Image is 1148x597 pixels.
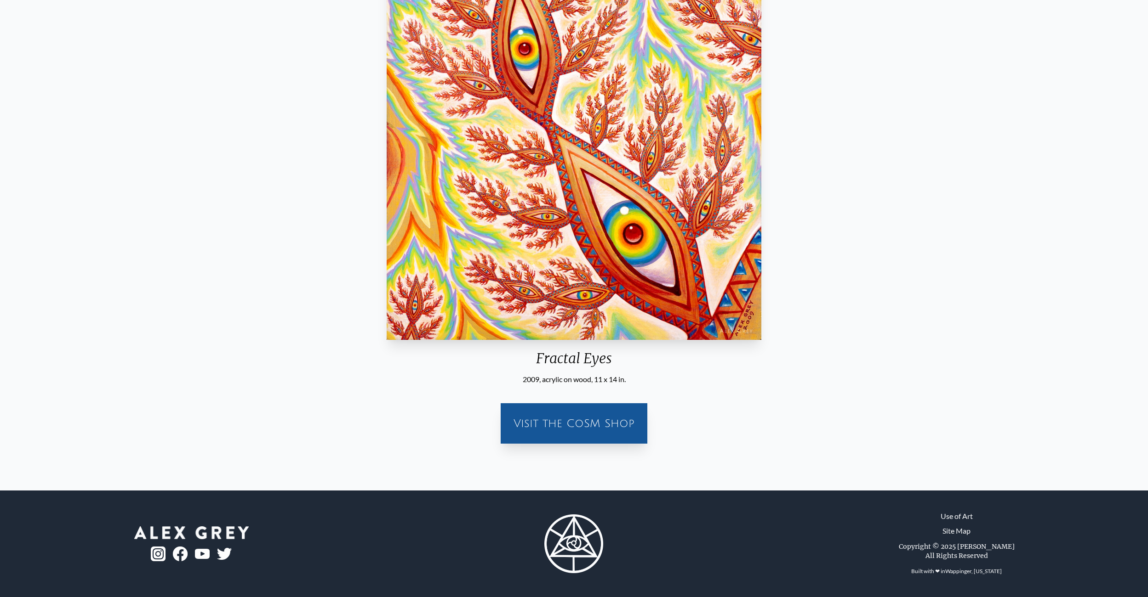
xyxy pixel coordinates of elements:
[945,568,1002,574] a: Wappinger, [US_STATE]
[899,542,1015,551] div: Copyright © 2025 [PERSON_NAME]
[941,511,973,522] a: Use of Art
[173,546,188,561] img: fb-logo.png
[195,549,210,559] img: youtube-logo.png
[908,564,1005,579] div: Built with ❤ in
[506,409,642,438] a: Visit the CoSM Shop
[151,546,166,561] img: ig-logo.png
[942,525,971,536] a: Site Map
[217,548,232,560] img: twitter-logo.png
[383,374,765,385] div: 2009, acrylic on wood, 11 x 14 in.
[383,350,765,374] div: Fractal Eyes
[925,551,988,560] div: All Rights Reserved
